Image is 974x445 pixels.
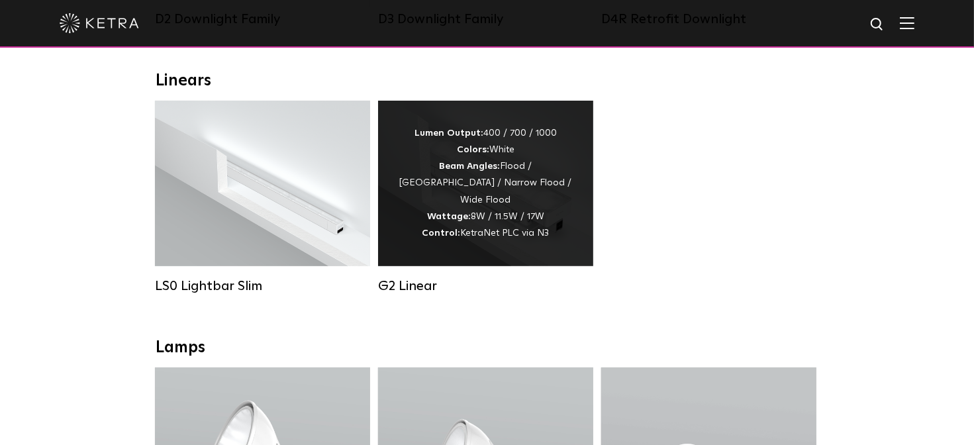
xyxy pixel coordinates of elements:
div: 400 / 700 / 1000 White Flood / [GEOGRAPHIC_DATA] / Narrow Flood / Wide Flood 8W / 11.5W / 17W Ket... [398,125,573,242]
div: G2 Linear [378,278,593,294]
img: Hamburger%20Nav.svg [900,17,914,29]
a: LS0 Lightbar Slim Lumen Output:200 / 350Colors:White / BlackControl:X96 Controller [155,101,370,294]
strong: Beam Angles: [440,162,501,171]
div: Linears [156,72,818,91]
div: LS0 Lightbar Slim [155,278,370,294]
strong: Control: [422,228,461,238]
img: ketra-logo-2019-white [60,13,139,33]
a: G2 Linear Lumen Output:400 / 700 / 1000Colors:WhiteBeam Angles:Flood / [GEOGRAPHIC_DATA] / Narrow... [378,101,593,294]
strong: Wattage: [427,212,471,221]
strong: Lumen Output: [414,128,483,138]
img: search icon [869,17,886,33]
div: Lamps [156,338,818,358]
strong: Colors: [457,145,489,154]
